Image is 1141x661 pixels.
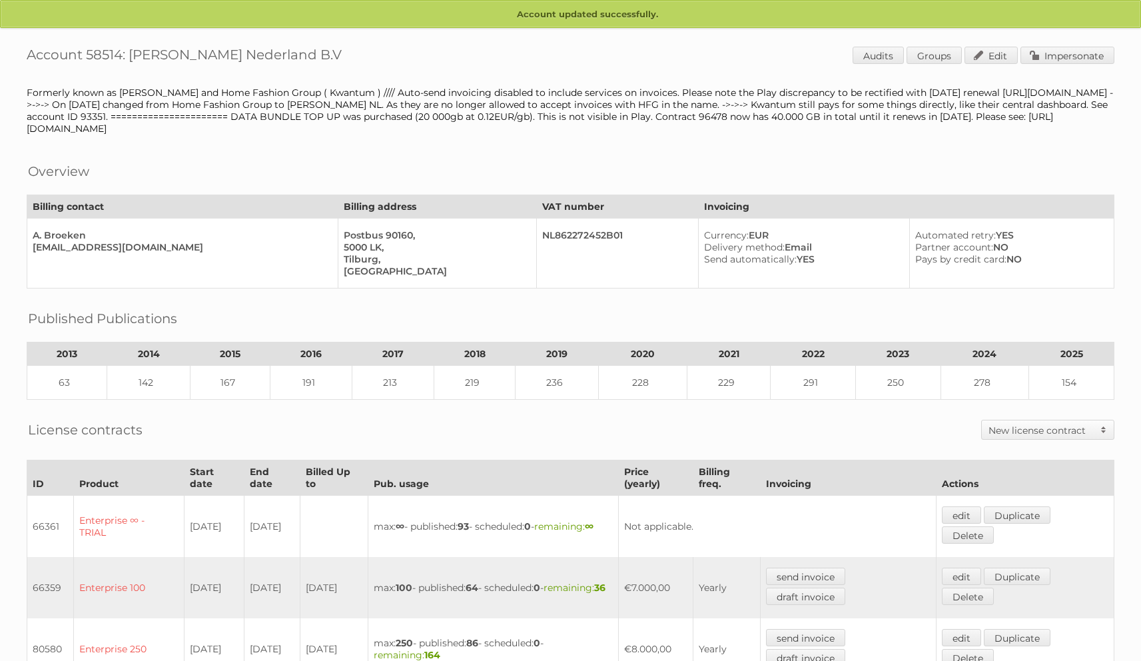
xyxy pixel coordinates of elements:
h2: New license contract [988,424,1094,437]
a: Duplicate [984,568,1050,585]
a: Duplicate [984,506,1050,524]
a: New license contract [982,420,1114,439]
td: [DATE] [244,496,300,558]
strong: 0 [534,637,540,649]
th: Start date [184,460,244,496]
span: remaining: [544,582,605,594]
th: 2023 [855,342,941,366]
span: Automated retry: [915,229,996,241]
td: [DATE] [184,496,244,558]
strong: 0 [534,582,540,594]
span: remaining: [374,649,440,661]
span: Currency: [704,229,749,241]
strong: 93 [458,520,469,532]
th: Billing freq. [693,460,760,496]
th: 2014 [107,342,190,366]
h2: Published Publications [28,309,177,329]
th: 2017 [352,342,434,366]
td: Not applicable. [619,496,937,558]
td: 63 [27,366,107,400]
div: EUR [704,229,899,241]
div: Postbus 90160, [344,229,526,241]
td: 66359 [27,557,74,618]
td: 229 [687,366,771,400]
th: Invoicing [698,195,1114,219]
div: YES [915,229,1103,241]
div: 5000 LK, [344,241,526,253]
a: edit [942,629,981,646]
th: Product [74,460,185,496]
td: 291 [771,366,856,400]
td: max: - published: - scheduled: - [368,557,619,618]
strong: 64 [466,582,478,594]
th: Price (yearly) [619,460,693,496]
div: NO [915,253,1103,265]
strong: ∞ [396,520,404,532]
td: 278 [941,366,1029,400]
div: [GEOGRAPHIC_DATA] [344,265,526,277]
th: 2025 [1029,342,1114,366]
strong: 100 [396,582,412,594]
span: Delivery method: [704,241,785,253]
td: [DATE] [184,557,244,618]
div: Tilburg, [344,253,526,265]
strong: 0 [524,520,531,532]
th: 2019 [516,342,599,366]
td: [DATE] [300,557,368,618]
td: 213 [352,366,434,400]
span: Partner account: [915,241,993,253]
th: Billing contact [27,195,338,219]
td: 142 [107,366,190,400]
h2: License contracts [28,420,143,440]
strong: 86 [466,637,478,649]
td: NL862272452B01 [537,219,698,289]
h2: Overview [28,161,89,181]
td: 219 [434,366,516,400]
td: Yearly [693,557,760,618]
td: max: - published: - scheduled: - [368,496,619,558]
strong: ∞ [585,520,593,532]
th: 2024 [941,342,1029,366]
td: [DATE] [244,557,300,618]
span: Send automatically: [704,253,797,265]
a: send invoice [766,629,845,646]
strong: 164 [424,649,440,661]
th: 2015 [190,342,270,366]
th: Billing address [338,195,537,219]
th: Invoicing [761,460,937,496]
div: NO [915,241,1103,253]
td: 167 [190,366,270,400]
div: Email [704,241,899,253]
span: Toggle [1094,420,1114,439]
a: Audits [853,47,904,64]
th: VAT number [537,195,698,219]
span: Pays by credit card: [915,253,1006,265]
th: 2013 [27,342,107,366]
th: 2016 [270,342,352,366]
p: Account updated successfully. [1,1,1140,29]
td: 228 [599,366,687,400]
div: Formerly known as [PERSON_NAME] and Home Fashion Group ( Kwantum ) //// Auto-send invoicing disab... [27,87,1114,135]
div: [EMAIL_ADDRESS][DOMAIN_NAME] [33,241,327,253]
strong: 250 [396,637,413,649]
th: 2022 [771,342,856,366]
a: Delete [942,588,994,605]
td: 154 [1029,366,1114,400]
a: Impersonate [1020,47,1114,64]
td: €7.000,00 [619,557,693,618]
th: End date [244,460,300,496]
a: Delete [942,526,994,544]
th: ID [27,460,74,496]
a: edit [942,506,981,524]
td: Enterprise ∞ - TRIAL [74,496,185,558]
td: Enterprise 100 [74,557,185,618]
a: edit [942,568,981,585]
a: Groups [907,47,962,64]
td: 250 [855,366,941,400]
th: 2018 [434,342,516,366]
span: remaining: [534,520,593,532]
td: 236 [516,366,599,400]
td: 66361 [27,496,74,558]
th: 2021 [687,342,771,366]
a: draft invoice [766,588,845,605]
